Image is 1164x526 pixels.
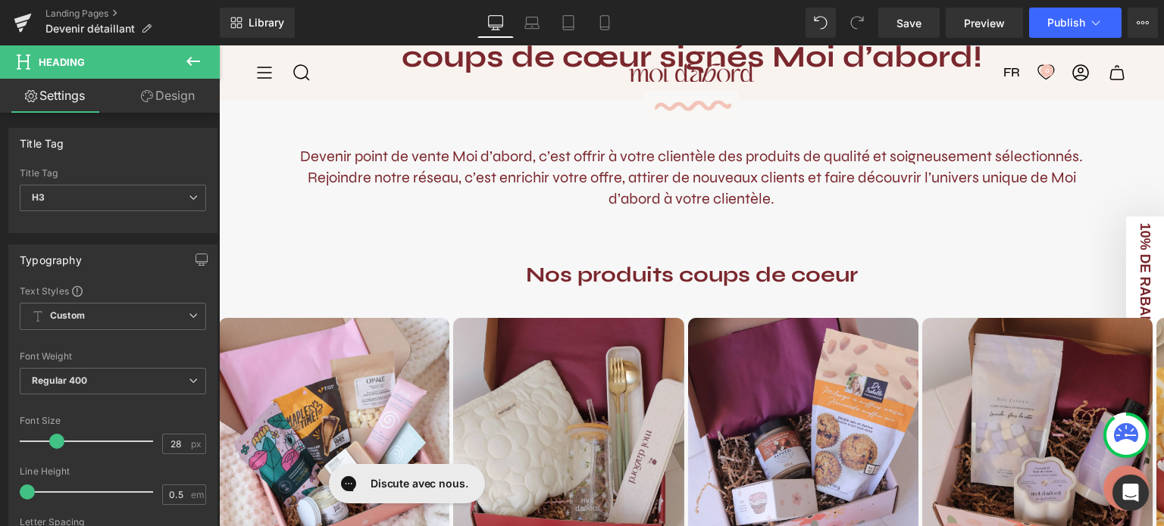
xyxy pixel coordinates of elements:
a: New Library [220,8,295,38]
p: Devenir point de vente Moi d’abord, c’est offrir à votre clientèle des produits de qualité et soi... [68,101,877,164]
span: Library [249,16,284,30]
div: Text Styles [20,285,206,297]
div: Font Size [20,416,206,426]
a: Tablet [550,8,587,38]
b: Regular 400 [32,375,88,386]
span: Preview [964,15,1005,31]
a: Preview [946,8,1023,38]
a: Laptop [514,8,550,38]
strong: Nos produits coups de coeur [307,216,639,242]
b: Custom [50,310,85,322]
span: Heading [39,56,85,68]
span: Save [896,15,921,31]
div: Open Intercom Messenger [1112,475,1149,511]
b: H3 [32,191,45,203]
span: px [191,439,204,449]
div: Title Tag [20,129,64,150]
button: More [1128,8,1158,38]
a: Design [113,79,223,113]
div: Font Weight [20,351,206,362]
button: Redo [842,8,872,38]
a: Desktop [477,8,514,38]
iframe: Button to open loyalty program pop-up [884,420,930,465]
span: Publish [1047,17,1085,29]
button: Publish [1029,8,1122,38]
div: Line Height [20,466,206,477]
span: em [191,490,204,500]
div: Typography [20,245,82,266]
div: Title Tag [20,168,206,179]
a: Mobile [587,8,623,38]
iframe: Gorgias live chat messenger [102,413,271,463]
button: Undo [806,8,836,38]
span: Devenir détaillant [45,23,135,35]
a: Landing Pages [45,8,220,20]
